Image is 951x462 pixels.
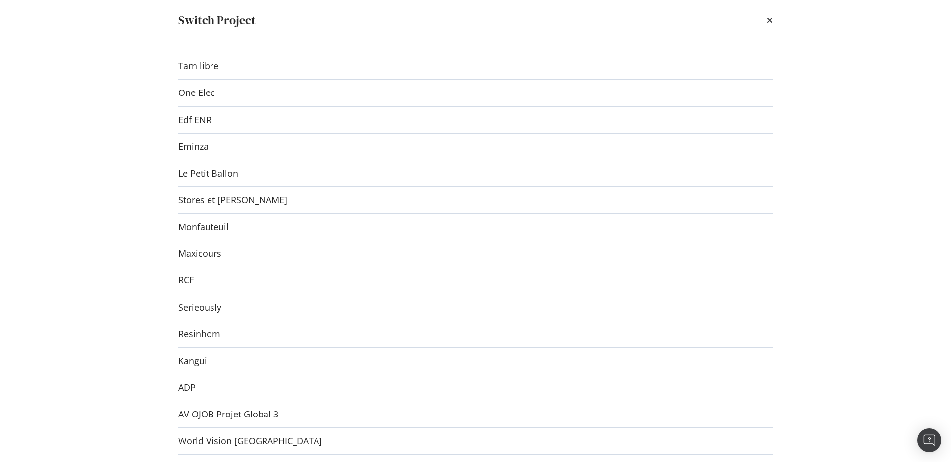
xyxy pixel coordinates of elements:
a: RCF [178,275,194,285]
a: Eminza [178,141,209,152]
div: times [767,12,773,29]
a: Le Petit Ballon [178,168,238,179]
div: Open Intercom Messenger [917,428,941,452]
a: Tarn libre [178,61,218,71]
a: World Vision [GEOGRAPHIC_DATA] [178,436,322,446]
a: Monfauteuil [178,222,229,232]
a: Resinhom [178,329,220,339]
div: Switch Project [178,12,256,29]
a: One Elec [178,88,215,98]
a: Serieously [178,302,221,313]
a: Maxicours [178,248,221,259]
a: ADP [178,382,196,393]
a: AV OJOB Projet Global 3 [178,409,278,419]
a: Stores et [PERSON_NAME] [178,195,287,205]
a: Kangui [178,356,207,366]
a: Edf ENR [178,115,211,125]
